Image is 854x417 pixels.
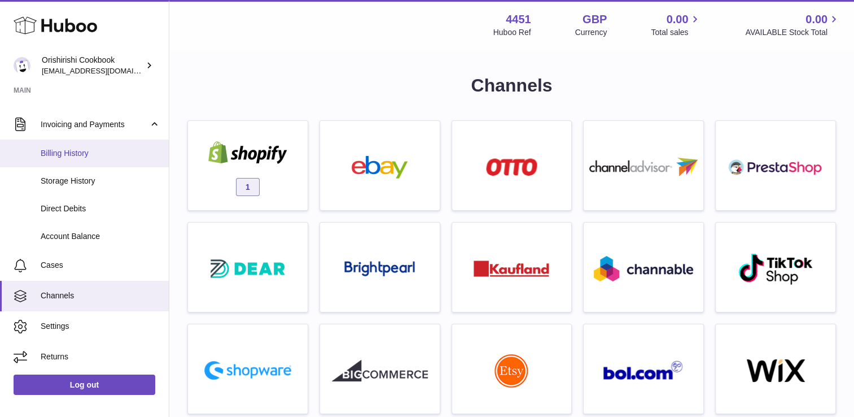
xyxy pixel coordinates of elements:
[594,256,693,281] img: roseta-channable
[458,127,566,205] a: roseta-otto
[41,260,160,271] span: Cases
[583,12,607,27] strong: GBP
[41,148,160,159] span: Billing History
[42,55,143,76] div: Orishirishi Cookbook
[458,228,566,306] a: roseta-kaufland
[194,127,302,205] a: shopify 1
[326,330,434,408] a: roseta-bigcommerce
[41,290,160,301] span: Channels
[14,57,30,74] img: books@orishirishikitchen.com
[474,260,549,277] img: roseta-kaufland
[493,27,531,38] div: Huboo Ref
[200,357,296,384] img: roseta-shopware
[41,119,148,130] span: Invoicing and Payments
[721,330,830,408] a: wix
[721,228,830,306] a: roseta-tiktokshop
[589,330,698,408] a: roseta-bol
[14,375,155,395] a: Log out
[506,12,531,27] strong: 4451
[194,228,302,306] a: roseta-dear
[721,127,830,205] a: roseta-prestashop
[326,127,434,205] a: ebay
[41,231,160,242] span: Account Balance
[738,253,814,285] img: roseta-tiktokshop
[41,351,160,362] span: Returns
[728,359,824,382] img: wix
[589,158,698,176] img: roseta-channel-advisor
[344,261,415,277] img: roseta-brightpearl
[458,330,566,408] a: roseta-etsy
[41,321,160,332] span: Settings
[41,176,160,186] span: Storage History
[494,354,528,388] img: roseta-etsy
[745,12,840,38] a: 0.00 AVAILABLE Stock Total
[486,158,537,176] img: roseta-otto
[651,27,701,38] span: Total sales
[187,73,836,98] h1: Channels
[728,156,824,179] img: roseta-prestashop
[42,66,166,75] span: [EMAIL_ADDRESS][DOMAIN_NAME]
[326,228,434,306] a: roseta-brightpearl
[589,127,698,205] a: roseta-channel-advisor
[603,360,684,380] img: roseta-bol
[332,359,428,382] img: roseta-bigcommerce
[236,178,260,196] span: 1
[575,27,607,38] div: Currency
[194,330,302,408] a: roseta-shopware
[589,228,698,306] a: roseta-channable
[805,12,827,27] span: 0.00
[207,256,288,281] img: roseta-dear
[332,156,428,179] img: ebay
[200,141,296,164] img: shopify
[651,12,701,38] a: 0.00 Total sales
[41,203,160,214] span: Direct Debits
[745,27,840,38] span: AVAILABLE Stock Total
[667,12,689,27] span: 0.00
